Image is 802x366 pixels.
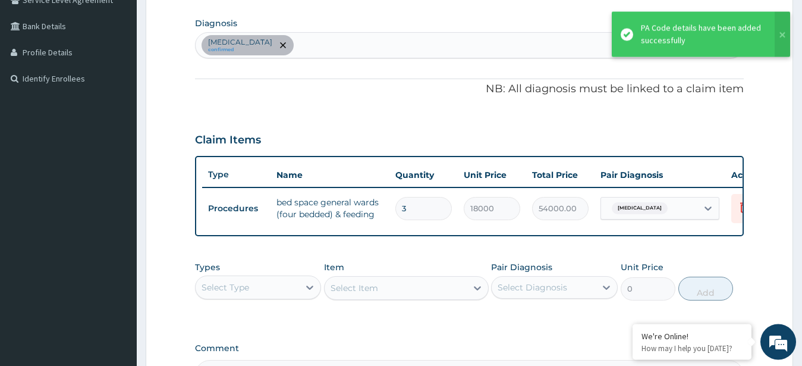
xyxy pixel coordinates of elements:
label: Types [195,262,220,273]
small: confirmed [208,47,272,53]
th: Unit Price [458,163,526,187]
div: Chat with us now [62,67,200,82]
div: Select Type [202,281,249,293]
p: NB: All diagnosis must be linked to a claim item [195,82,744,97]
th: Type [202,164,271,186]
div: We're Online! [641,331,743,342]
label: Item [324,261,344,273]
textarea: Type your message and hit 'Enter' [6,242,227,283]
th: Quantity [389,163,458,187]
div: Select Diagnosis [498,281,567,293]
span: [MEDICAL_DATA] [612,202,668,214]
label: Comment [195,343,744,354]
h3: Claim Items [195,134,261,147]
img: d_794563401_company_1708531726252_794563401 [22,60,48,89]
div: Minimize live chat window [195,6,224,35]
td: bed space general wards (four bedded) & feeding [271,190,389,226]
span: We're online! [69,108,164,229]
div: PA Code details have been added successfully [641,22,763,47]
td: Procedures [202,198,271,220]
label: Unit Price [621,261,663,273]
th: Total Price [526,163,595,187]
span: remove selection option [278,40,288,51]
th: Pair Diagnosis [595,163,725,187]
th: Actions [725,163,785,187]
p: How may I help you today? [641,343,743,354]
label: Pair Diagnosis [491,261,552,273]
label: Diagnosis [195,17,237,29]
th: Name [271,163,389,187]
p: [MEDICAL_DATA] [208,37,272,47]
button: Add [678,277,733,301]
